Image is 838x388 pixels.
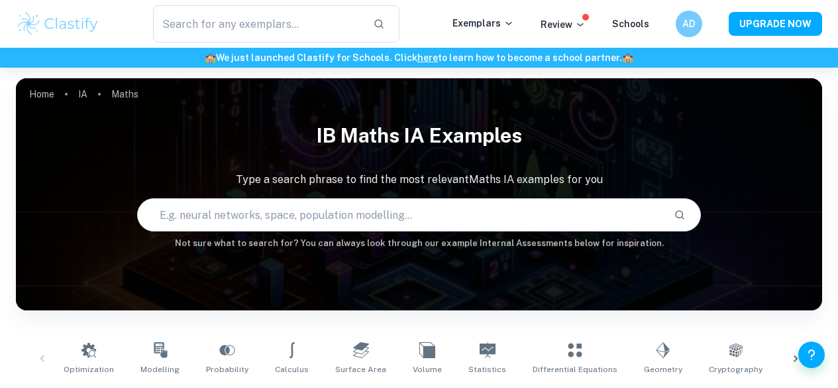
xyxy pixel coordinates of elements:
span: Volume [413,363,442,375]
span: 🏫 [205,52,216,63]
span: Modelling [140,363,180,375]
span: Surface Area [335,363,386,375]
span: Differential Equations [533,363,617,375]
h1: IB Maths IA examples [16,115,822,156]
p: Exemplars [452,16,514,31]
input: E.g. neural networks, space, population modelling... [138,196,664,233]
span: Optimization [64,363,114,375]
button: UPGRADE NOW [729,12,822,36]
p: Review [541,17,586,32]
a: IA [78,85,87,103]
h6: We just launched Clastify for Schools. Click to learn how to become a school partner. [3,50,835,65]
input: Search for any exemplars... [153,5,362,42]
span: 🏫 [622,52,633,63]
p: Type a search phrase to find the most relevant Maths IA examples for you [16,172,822,188]
a: here [417,52,438,63]
p: Maths [111,87,138,101]
h6: AD [682,17,697,31]
a: Schools [612,19,649,29]
button: AD [676,11,702,37]
span: Statistics [468,363,506,375]
span: Geometry [644,363,682,375]
span: Probability [206,363,248,375]
img: Clastify logo [16,11,100,37]
button: Help and Feedback [798,342,825,368]
button: Search [668,204,691,226]
span: Calculus [275,363,309,375]
span: Cryptography [709,363,762,375]
a: Home [29,85,54,103]
h6: Not sure what to search for? You can always look through our example Internal Assessments below f... [16,237,822,250]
